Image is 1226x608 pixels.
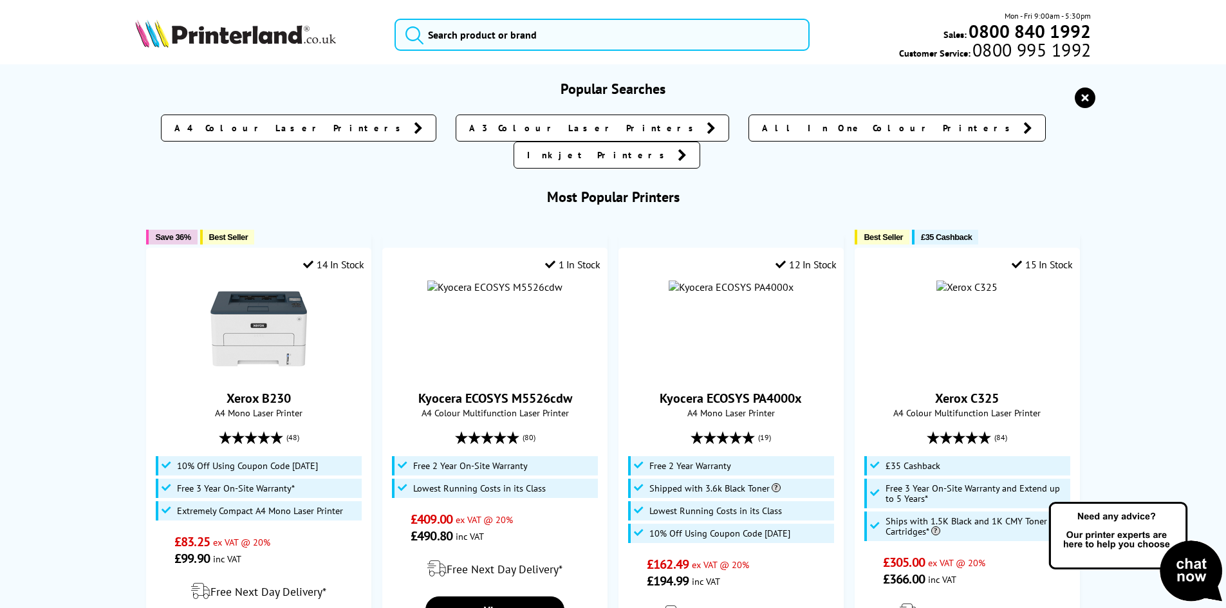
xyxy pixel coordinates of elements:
[649,483,781,493] span: Shipped with 3.6k Black Toner
[413,483,546,493] span: Lowest Running Costs in its Class
[456,513,513,526] span: ex VAT @ 20%
[864,232,903,242] span: Best Seller
[748,115,1046,142] a: All In One Colour Printers
[210,281,307,377] img: Xerox B230
[469,122,700,134] span: A3 Colour Laser Printers
[389,551,600,587] div: modal_delivery
[523,425,535,450] span: (80)
[912,230,978,244] button: £35 Cashback
[227,390,291,407] a: Xerox B230
[936,281,998,293] img: Xerox C325
[692,558,749,571] span: ex VAT @ 20%
[155,232,190,242] span: Save 36%
[514,142,700,169] a: Inkjet Printers
[660,390,802,407] a: Kyocera ECOSYS PA4000x
[146,230,197,244] button: Save 36%
[886,461,940,471] span: £35 Cashback
[928,573,956,585] span: inc VAT
[899,44,1091,59] span: Customer Service:
[886,516,1068,537] span: Ships with 1.5K Black and 1K CMY Toner Cartridges*
[209,232,248,242] span: Best Seller
[669,281,794,293] img: Kyocera ECOSYS PA4000x
[411,511,452,528] span: £409.00
[210,367,307,380] a: Xerox B230
[647,573,689,589] span: £194.99
[135,19,379,50] a: Printerland Logo
[456,115,729,142] a: A3 Colour Laser Printers
[762,122,1017,134] span: All In One Colour Printers
[456,530,484,542] span: inc VAT
[1012,258,1072,271] div: 15 In Stock
[395,19,810,51] input: Search product or brand
[649,461,731,471] span: Free 2 Year Warranty
[647,556,689,573] span: £162.49
[994,425,1007,450] span: (84)
[153,407,364,419] span: A4 Mono Laser Printer
[776,258,836,271] div: 12 In Stock
[418,390,572,407] a: Kyocera ECOSYS M5526cdw
[967,25,1091,37] a: 0800 840 1992
[971,44,1091,56] span: 0800 995 1992
[883,554,925,571] span: £305.00
[692,575,720,587] span: inc VAT
[921,232,972,242] span: £35 Cashback
[213,536,270,548] span: ex VAT @ 20%
[649,528,790,539] span: 10% Off Using Coupon Code [DATE]
[883,571,925,587] span: £366.00
[969,19,1091,43] b: 0800 840 1992
[161,115,436,142] a: A4 Colour Laser Printers
[427,281,562,293] img: Kyocera ECOSYS M5526cdw
[862,407,1072,419] span: A4 Colour Multifunction Laser Printer
[626,407,836,419] span: A4 Mono Laser Printer
[649,506,782,516] span: Lowest Running Costs in its Class
[389,407,600,419] span: A4 Colour Multifunction Laser Printer
[286,425,299,450] span: (48)
[174,533,210,550] span: £83.25
[1005,10,1091,22] span: Mon - Fri 9:00am - 5:30pm
[758,425,771,450] span: (19)
[135,188,1091,206] h3: Most Popular Printers
[174,550,210,567] span: £99.90
[177,461,318,471] span: 10% Off Using Coupon Code [DATE]
[928,557,985,569] span: ex VAT @ 20%
[177,483,295,493] span: Free 3 Year On-Site Warranty*
[135,80,1091,98] h3: Popular Searches
[545,258,600,271] div: 1 In Stock
[935,390,999,407] a: Xerox C325
[855,230,909,244] button: Best Seller
[1046,500,1226,605] img: Open Live Chat window
[943,28,967,41] span: Sales:
[174,122,407,134] span: A4 Colour Laser Printers
[886,483,1068,504] span: Free 3 Year On-Site Warranty and Extend up to 5 Years*
[135,19,336,48] img: Printerland Logo
[213,553,241,565] span: inc VAT
[413,461,528,471] span: Free 2 Year On-Site Warranty
[303,258,364,271] div: 14 In Stock
[177,506,343,516] span: Extremely Compact A4 Mono Laser Printer
[411,528,452,544] span: £490.80
[200,230,255,244] button: Best Seller
[527,149,671,161] span: Inkjet Printers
